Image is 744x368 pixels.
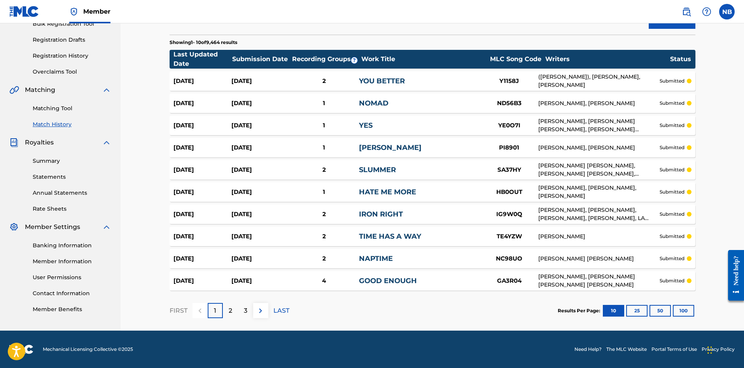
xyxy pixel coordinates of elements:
[273,306,289,315] p: LAST
[231,276,289,285] div: [DATE]
[359,166,396,174] a: SLUMMER
[289,99,359,108] div: 1
[702,346,735,353] a: Privacy Policy
[25,85,55,95] span: Matching
[9,345,33,354] img: logo
[170,306,187,315] p: FIRST
[289,276,359,285] div: 4
[660,122,684,129] p: submitted
[351,57,357,63] span: ?
[231,99,289,108] div: [DATE]
[538,206,659,222] div: [PERSON_NAME], [PERSON_NAME], [PERSON_NAME], [PERSON_NAME], LA [PERSON_NAME], [PERSON_NAME], LEPA...
[359,232,421,241] a: TIME HAS A WAY
[707,338,712,362] div: Drag
[173,210,231,219] div: [DATE]
[25,222,80,232] span: Member Settings
[231,188,289,197] div: [DATE]
[660,255,684,262] p: submitted
[102,138,111,147] img: expand
[359,276,417,285] a: GOOD ENOUGH
[289,254,359,263] div: 2
[673,305,694,317] button: 100
[480,188,538,197] div: HB0OUT
[33,120,111,129] a: Match History
[33,241,111,250] a: Banking Information
[359,77,405,85] a: YOU BETTER
[359,121,373,130] a: YES
[33,52,111,60] a: Registration History
[660,277,684,284] p: submitted
[9,85,19,95] img: Matching
[480,143,538,152] div: PI8901
[214,306,216,315] p: 1
[558,307,602,314] p: Results Per Page:
[33,20,111,28] a: Bulk Registration Tool
[33,305,111,313] a: Member Benefits
[33,189,111,197] a: Annual Statements
[229,306,232,315] p: 2
[33,205,111,213] a: Rate Sheets
[660,144,684,151] p: submitted
[33,157,111,165] a: Summary
[102,85,111,95] img: expand
[480,254,538,263] div: NC98UO
[705,331,744,368] iframe: Chat Widget
[173,232,231,241] div: [DATE]
[173,77,231,86] div: [DATE]
[83,7,110,16] span: Member
[43,346,133,353] span: Mechanical Licensing Collective © 2025
[487,55,545,64] div: MLC Song Code
[480,121,538,130] div: YE0O7I
[289,210,359,219] div: 2
[33,289,111,298] a: Contact Information
[173,254,231,263] div: [DATE]
[289,77,359,86] div: 2
[289,143,359,152] div: 1
[538,255,659,263] div: [PERSON_NAME] [PERSON_NAME]
[33,257,111,266] a: Member Information
[173,50,232,69] div: Last Updated Date
[359,143,422,152] a: [PERSON_NAME]
[538,144,659,152] div: [PERSON_NAME], [PERSON_NAME]
[649,305,671,317] button: 50
[231,232,289,241] div: [DATE]
[173,276,231,285] div: [DATE]
[9,222,19,232] img: Member Settings
[33,36,111,44] a: Registration Drafts
[33,104,111,113] a: Matching Tool
[670,55,691,64] div: Status
[232,55,291,64] div: Submission Date
[291,55,361,64] div: Recording Groups
[173,166,231,174] div: [DATE]
[33,68,111,76] a: Overclaims Tool
[289,232,359,241] div: 2
[606,346,647,353] a: The MLC Website
[33,273,111,282] a: User Permissions
[480,232,538,241] div: TE4YZW
[173,99,231,108] div: [DATE]
[538,99,659,107] div: [PERSON_NAME], [PERSON_NAME]
[231,121,289,130] div: [DATE]
[231,210,289,219] div: [DATE]
[538,273,659,289] div: [PERSON_NAME], [PERSON_NAME] [PERSON_NAME] [PERSON_NAME]
[359,188,416,196] a: HATE ME MORE
[682,7,691,16] img: search
[359,99,389,107] a: NOMAD
[173,188,231,197] div: [DATE]
[361,55,486,64] div: Work Title
[660,211,684,218] p: submitted
[480,166,538,174] div: SA37HY
[545,55,670,64] div: Writers
[231,143,289,152] div: [DATE]
[651,346,697,353] a: Portal Terms of Use
[660,100,684,107] p: submitted
[289,121,359,130] div: 1
[9,6,39,17] img: MLC Logo
[538,162,659,178] div: [PERSON_NAME] [PERSON_NAME], [PERSON_NAME] [PERSON_NAME], [PERSON_NAME], [PERSON_NAME], [PERSON_N...
[25,138,54,147] span: Royalties
[289,166,359,174] div: 2
[480,99,538,108] div: ND56B3
[660,188,684,195] p: submitted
